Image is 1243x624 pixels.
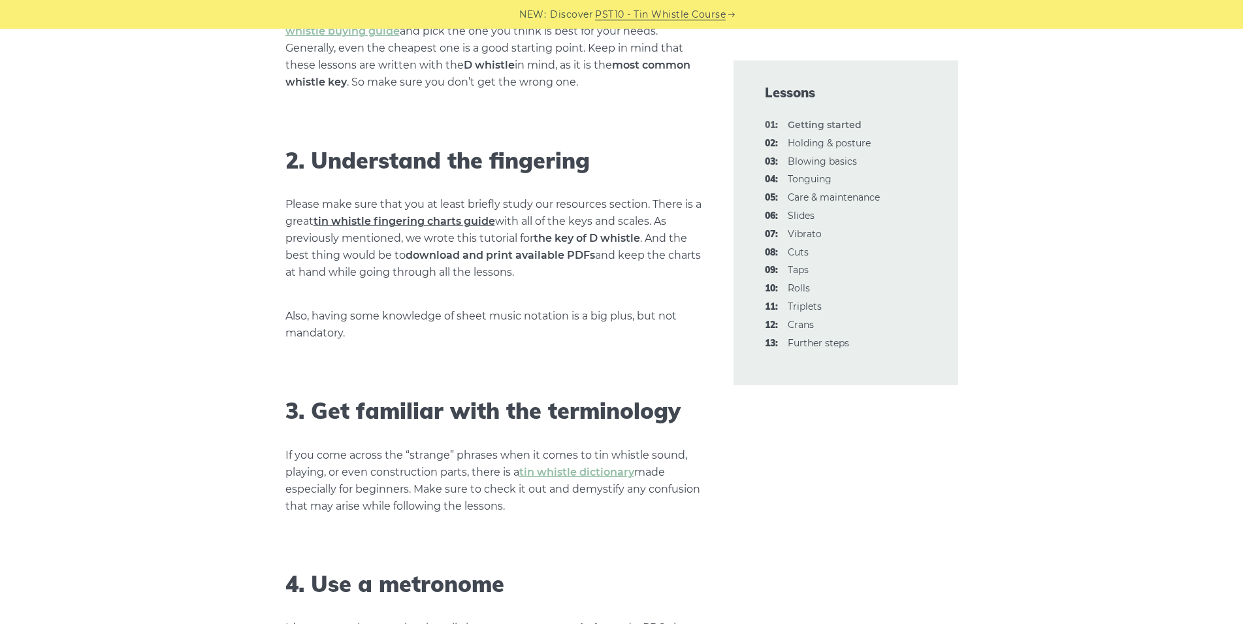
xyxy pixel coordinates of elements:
[765,172,778,188] span: 04:
[285,571,702,598] h2: 4. Use a metronome
[788,319,814,331] a: 12:Crans
[464,59,515,71] strong: D whistle
[788,264,809,276] a: 09:Taps
[765,118,778,133] span: 01:
[788,337,849,349] a: 13:Further steps
[765,263,778,278] span: 09:
[406,249,595,261] strong: download and print available PDFs
[285,6,702,91] p: If you already have one, great! If not, please check our and pick the one you think is best for y...
[765,299,778,315] span: 11:
[788,246,809,258] a: 08:Cuts
[285,398,702,425] h2: 3. Get familiar with the terminology
[765,84,927,102] span: Lessons
[788,210,815,222] a: 06:Slides
[788,173,831,185] a: 04:Tonguing
[595,7,726,22] a: PST10 - Tin Whistle Course
[550,7,593,22] span: Discover
[519,466,634,478] a: tin whistle dictionary
[765,154,778,170] span: 03:
[788,301,822,312] a: 11:Triplets
[534,232,640,244] strong: the key of D whistle
[765,281,778,297] span: 10:
[765,245,778,261] span: 08:
[788,119,862,131] strong: Getting started
[314,215,495,227] a: tin whistle fingering charts guide
[788,137,871,149] a: 02:Holding & posture
[765,318,778,333] span: 12:
[285,447,702,515] p: If you come across the “strange” phrases when it comes to tin whistle sound, playing, or even con...
[765,136,778,152] span: 02:
[765,190,778,206] span: 05:
[765,227,778,242] span: 07:
[765,208,778,224] span: 06:
[788,282,810,294] a: 10:Rolls
[519,7,546,22] span: NEW:
[765,336,778,352] span: 13:
[788,228,822,240] a: 07:Vibrato
[285,148,702,174] h2: 2. Understand the fingering
[788,156,857,167] a: 03:Blowing basics
[285,308,702,342] p: Also, having some knowledge of sheet music notation is a big plus, but not mandatory.
[788,191,880,203] a: 05:Care & maintenance
[285,196,702,281] p: Please make sure that you at least briefly study our resources section. There is a great with all...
